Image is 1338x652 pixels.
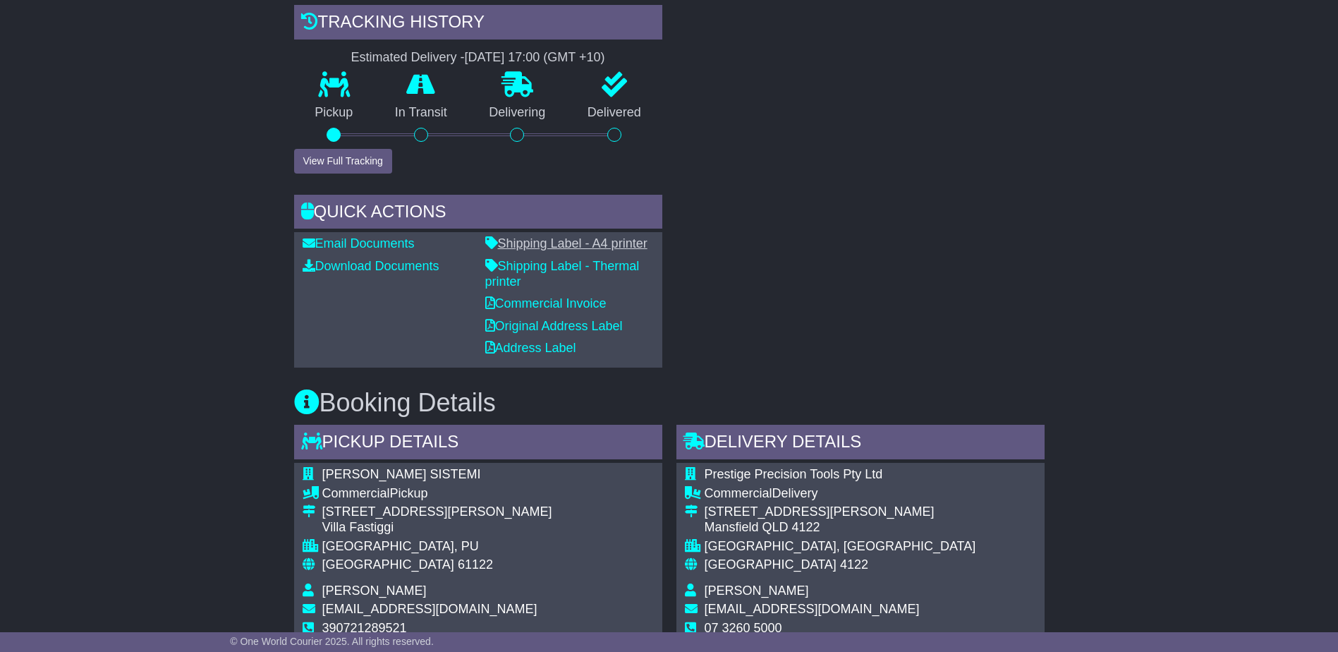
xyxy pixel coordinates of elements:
[840,557,868,572] span: 4122
[705,539,976,555] div: [GEOGRAPHIC_DATA], [GEOGRAPHIC_DATA]
[294,50,662,66] div: Estimated Delivery -
[705,602,920,616] span: [EMAIL_ADDRESS][DOMAIN_NAME]
[705,505,976,520] div: [STREET_ADDRESS][PERSON_NAME]
[294,425,662,463] div: Pickup Details
[322,520,552,536] div: Villa Fastiggi
[458,557,493,572] span: 61122
[294,389,1045,417] h3: Booking Details
[294,105,375,121] p: Pickup
[676,425,1045,463] div: Delivery Details
[322,486,552,502] div: Pickup
[705,520,976,536] div: Mansfield QLD 4122
[322,467,481,481] span: [PERSON_NAME] SISTEMI
[230,636,434,647] span: © One World Courier 2025. All rights reserved.
[468,105,567,121] p: Delivering
[322,539,552,555] div: [GEOGRAPHIC_DATA], PU
[294,195,662,233] div: Quick Actions
[485,236,647,250] a: Shipping Label - A4 printer
[705,557,837,572] span: [GEOGRAPHIC_DATA]
[705,467,883,481] span: Prestige Precision Tools Pty Ltd
[465,50,605,66] div: [DATE] 17:00 (GMT +10)
[374,105,468,121] p: In Transit
[294,5,662,43] div: Tracking history
[705,584,809,598] span: [PERSON_NAME]
[322,557,454,572] span: [GEOGRAPHIC_DATA]
[485,259,640,289] a: Shipping Label - Thermal printer
[322,505,552,520] div: [STREET_ADDRESS][PERSON_NAME]
[566,105,662,121] p: Delivered
[322,584,427,598] span: [PERSON_NAME]
[303,236,415,250] a: Email Documents
[303,259,439,273] a: Download Documents
[322,602,537,616] span: [EMAIL_ADDRESS][DOMAIN_NAME]
[705,621,782,635] span: 07 3260 5000
[322,486,390,500] span: Commercial
[485,296,607,310] a: Commercial Invoice
[485,341,576,355] a: Address Label
[294,149,392,174] button: View Full Tracking
[322,621,407,635] span: 390721289521
[705,486,772,500] span: Commercial
[705,486,976,502] div: Delivery
[485,319,623,333] a: Original Address Label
